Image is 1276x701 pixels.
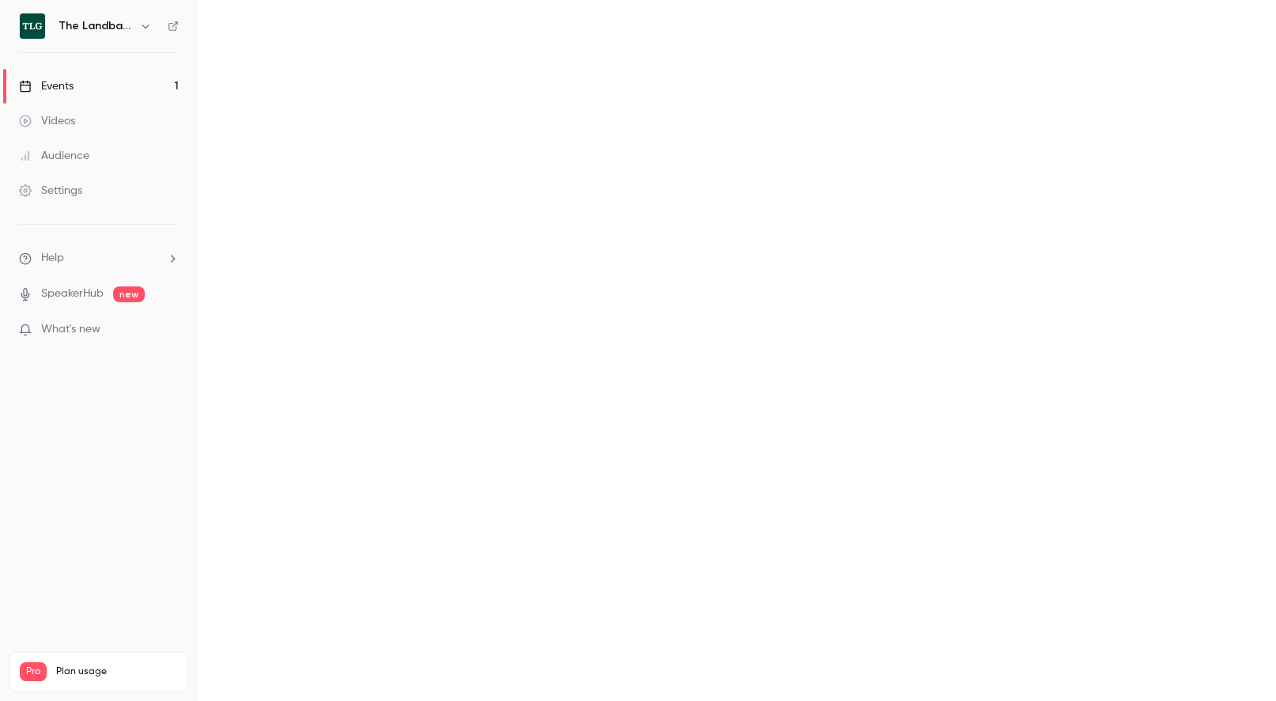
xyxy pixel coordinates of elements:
[41,250,64,267] span: Help
[41,321,100,338] span: What's new
[19,250,179,267] li: help-dropdown-opener
[20,13,45,39] img: The Landbanking Group
[56,665,178,678] span: Plan usage
[113,286,145,302] span: new
[19,148,89,164] div: Audience
[19,113,75,129] div: Videos
[19,78,74,94] div: Events
[19,183,82,199] div: Settings
[59,18,133,34] h6: The Landbanking Group
[20,662,47,681] span: Pro
[41,286,104,302] a: SpeakerHub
